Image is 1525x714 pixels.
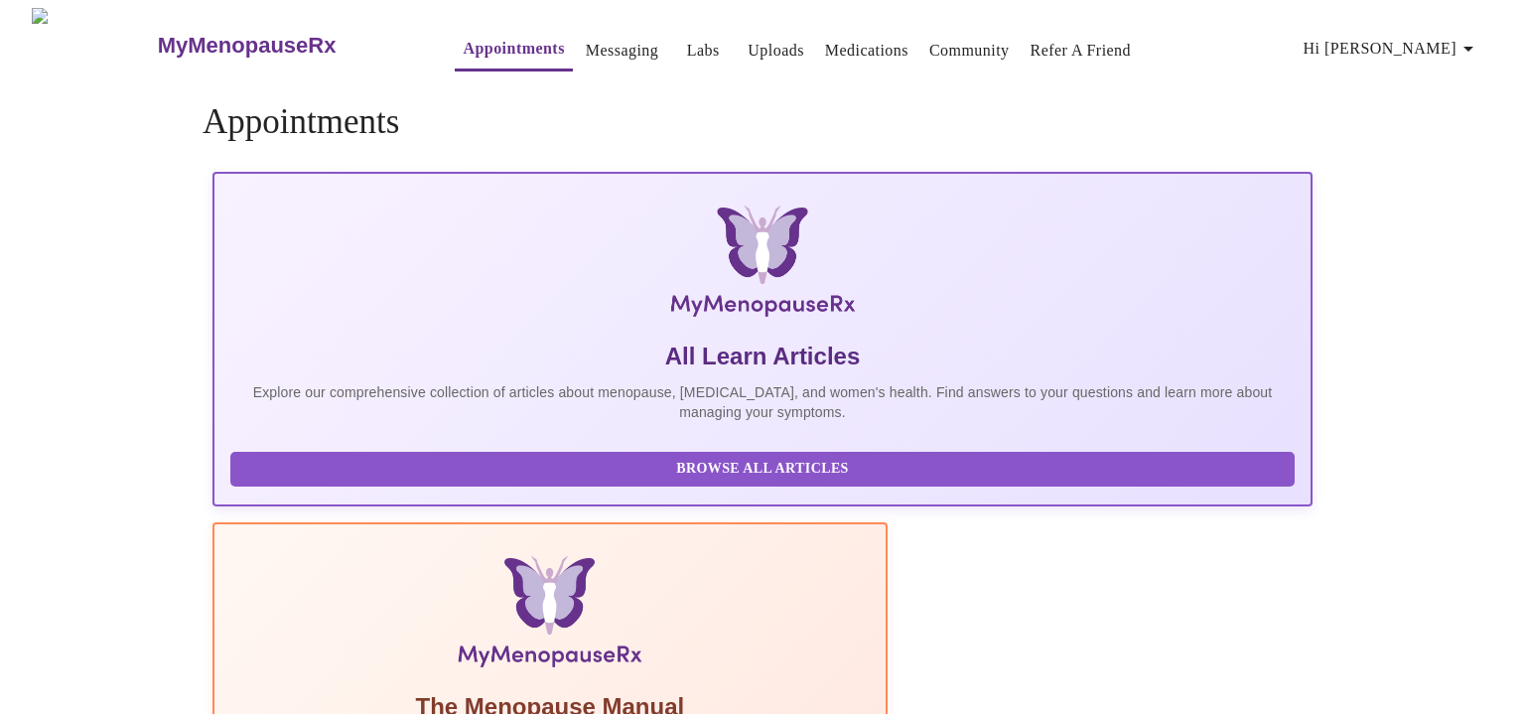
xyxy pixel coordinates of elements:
[687,37,720,65] a: Labs
[230,459,1300,476] a: Browse All Articles
[230,382,1295,422] p: Explore our comprehensive collection of articles about menopause, [MEDICAL_DATA], and women's hea...
[1296,29,1488,69] button: Hi [PERSON_NAME]
[671,31,735,71] button: Labs
[578,31,666,71] button: Messaging
[332,556,767,675] img: Menopause Manual
[395,206,1129,325] img: MyMenopauseRx Logo
[817,31,916,71] button: Medications
[155,11,415,80] a: MyMenopauseRx
[230,452,1295,487] button: Browse All Articles
[825,37,908,65] a: Medications
[455,29,572,71] button: Appointments
[1304,35,1480,63] span: Hi [PERSON_NAME]
[250,457,1275,482] span: Browse All Articles
[230,341,1295,372] h5: All Learn Articles
[203,102,1322,142] h4: Appointments
[158,33,337,59] h3: MyMenopauseRx
[463,35,564,63] a: Appointments
[929,37,1010,65] a: Community
[32,8,155,82] img: MyMenopauseRx Logo
[748,37,804,65] a: Uploads
[1031,37,1132,65] a: Refer a Friend
[740,31,812,71] button: Uploads
[1023,31,1140,71] button: Refer a Friend
[921,31,1018,71] button: Community
[586,37,658,65] a: Messaging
